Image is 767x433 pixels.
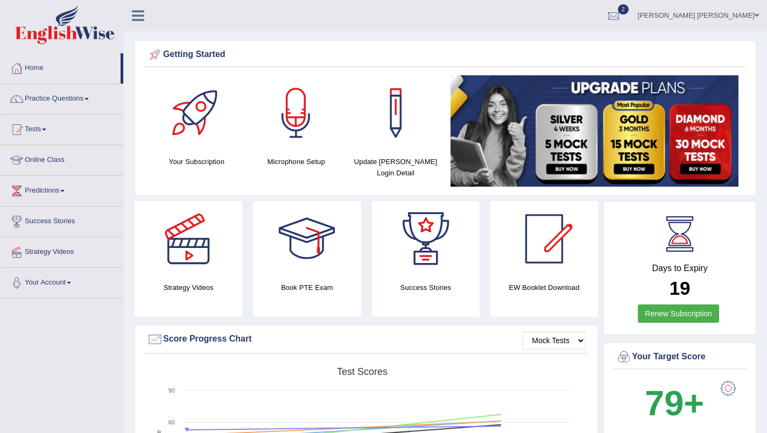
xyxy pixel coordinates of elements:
h4: Your Subscription [152,156,241,167]
a: Practice Questions [1,84,123,111]
h4: Success Stories [372,282,480,293]
a: Renew Subscription [638,304,719,323]
a: Your Account [1,268,123,295]
a: Success Stories [1,207,123,233]
h4: Strategy Videos [135,282,242,293]
a: Tests [1,115,123,141]
h4: EW Booklet Download [490,282,598,293]
img: small5.jpg [451,75,738,187]
div: Your Target Score [616,349,744,365]
div: Score Progress Chart [147,331,586,347]
h4: Microphone Setup [252,156,341,167]
a: Online Class [1,145,123,172]
a: Strategy Videos [1,237,123,264]
h4: Book PTE Exam [253,282,361,293]
text: 90 [168,387,175,394]
b: 19 [670,278,691,299]
a: Predictions [1,176,123,203]
b: 79+ [645,384,704,423]
h4: Days to Expiry [616,264,744,273]
div: Getting Started [147,47,744,63]
h4: Update [PERSON_NAME] Login Detail [351,156,440,179]
tspan: Test scores [337,366,388,377]
a: Home [1,53,121,80]
text: 60 [168,419,175,425]
span: 2 [618,4,629,15]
